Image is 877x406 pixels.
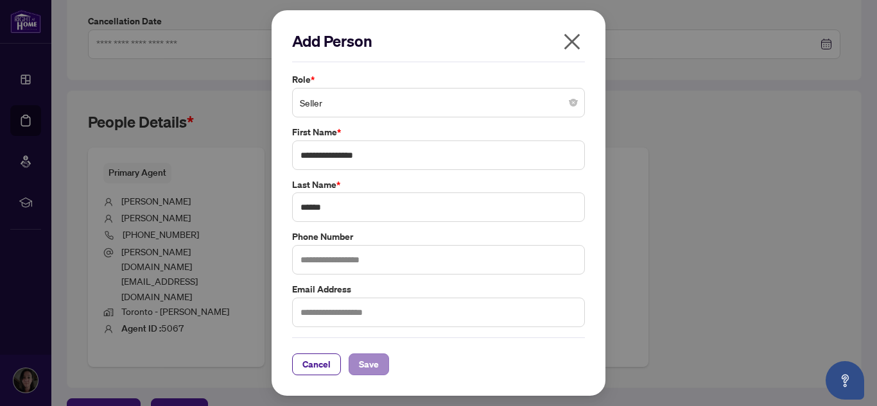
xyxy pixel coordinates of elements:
label: Last Name [292,178,585,192]
button: Save [349,353,389,375]
button: Cancel [292,353,341,375]
span: close-circle [569,99,577,106]
label: Email Address [292,282,585,296]
label: First Name [292,125,585,139]
label: Role [292,72,585,87]
span: Seller [300,90,577,115]
h2: Add Person [292,31,585,51]
span: close [562,31,582,52]
span: Save [359,354,379,375]
label: Phone Number [292,230,585,244]
span: Cancel [302,354,331,375]
button: Open asap [826,361,864,400]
